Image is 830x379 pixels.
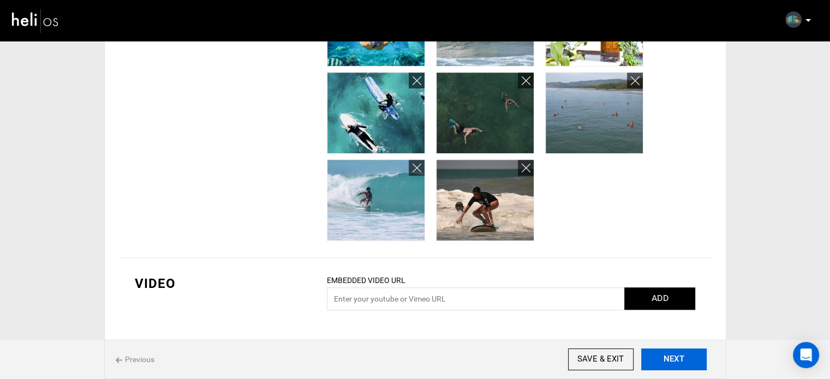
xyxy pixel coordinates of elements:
[624,287,695,310] button: ADD
[437,160,534,240] img: 9k=
[627,73,643,88] a: Remove
[409,73,425,88] a: Remove
[327,275,405,286] label: Embedded Video URL
[116,357,122,363] img: back%20icon.svg
[518,160,534,176] a: Remove
[409,160,425,176] a: Remove
[518,73,534,88] a: Remove
[327,73,425,153] img: 9k=
[785,11,802,28] img: b23637efa91ec9c75513ddb0051e9433.png
[135,274,311,293] div: VIDEO
[437,73,534,153] img: Z
[116,354,154,365] span: Previous
[11,6,60,35] img: heli-logo
[327,287,695,310] input: Enter your youtube or Vimeo URL
[327,160,425,240] img: Z
[568,348,634,370] input: SAVE & EXIT
[793,342,819,368] div: Open Intercom Messenger
[546,73,643,153] img: 2Q==
[641,348,707,370] button: NEXT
